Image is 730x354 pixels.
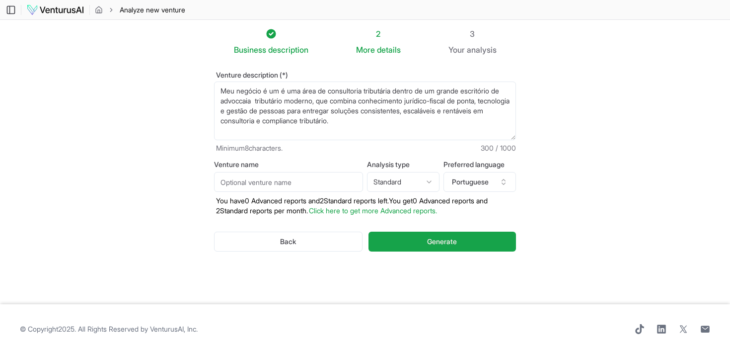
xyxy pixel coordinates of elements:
[367,161,439,168] label: Analysis type
[95,5,185,15] nav: breadcrumb
[377,45,401,55] span: details
[467,45,497,55] span: analysis
[356,28,401,40] div: 2
[216,143,283,153] span: Minimum 8 characters.
[448,28,497,40] div: 3
[20,324,198,334] span: © Copyright 2025 . All Rights Reserved by .
[448,44,465,56] span: Your
[214,161,363,168] label: Venture name
[214,172,363,192] input: Optional venture name
[268,45,308,55] span: description
[120,5,185,15] span: Analyze new venture
[214,232,363,252] button: Back
[481,143,516,153] span: 300 / 1000
[368,232,516,252] button: Generate
[26,4,84,16] img: logo
[356,44,375,56] span: More
[443,161,516,168] label: Preferred language
[309,206,437,215] a: Click here to get more Advanced reports.
[214,196,516,216] p: You have 0 Advanced reports and 2 Standard reports left. Y ou get 0 Advanced reports and 2 Standa...
[234,44,266,56] span: Business
[214,72,516,79] label: Venture description (*)
[427,237,457,247] span: Generate
[150,325,196,333] a: VenturusAI, Inc
[443,172,516,192] button: Portuguese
